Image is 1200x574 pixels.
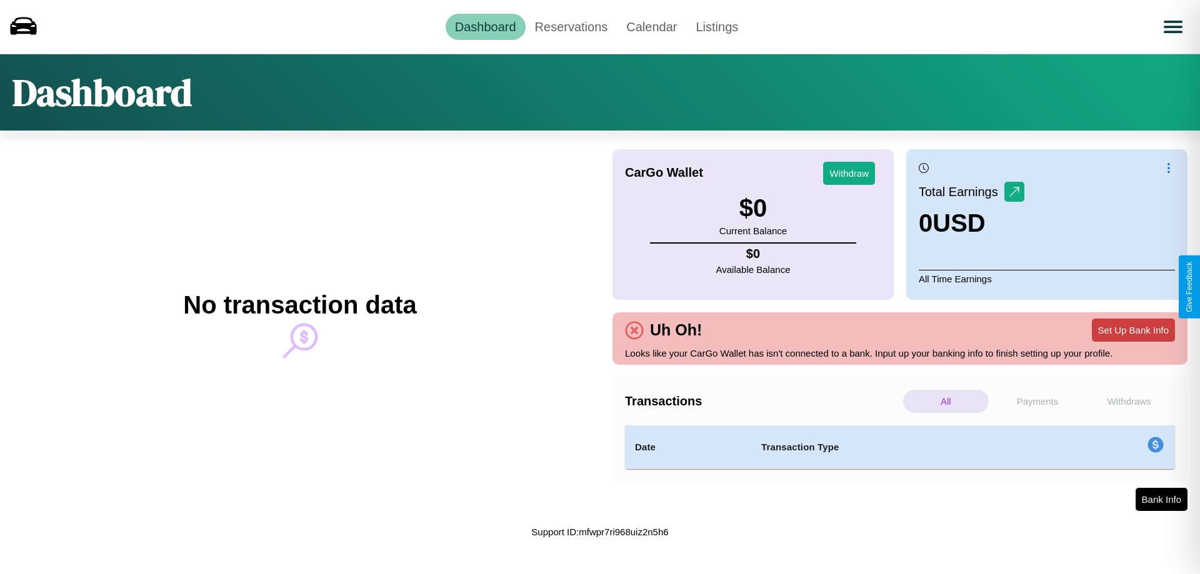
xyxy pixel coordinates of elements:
h4: Transaction Type [761,440,1045,455]
h4: Uh Oh! [644,321,708,339]
h1: Dashboard [12,67,192,118]
p: All Time Earnings [919,270,1175,287]
p: Looks like your CarGo Wallet has isn't connected to a bank. Input up your banking info to finish ... [625,345,1175,362]
p: Current Balance [719,222,787,239]
table: simple table [625,425,1175,469]
p: Total Earnings [919,181,1004,203]
button: Set Up Bank Info [1092,319,1175,342]
h3: $ 0 [719,194,787,222]
p: All [903,390,989,413]
h3: 0 USD [919,209,1024,237]
button: Withdraw [823,162,875,185]
h4: $ 0 [716,247,791,261]
h2: No transaction data [183,291,416,319]
h4: Transactions [625,394,900,408]
h4: CarGo Wallet [625,166,703,180]
a: Calendar [617,14,686,40]
div: Give Feedback [1185,262,1194,312]
p: Available Balance [716,261,791,278]
h4: Date [635,440,741,455]
p: Support ID: mfwpr7ri968uiz2n5h6 [531,523,668,540]
a: Dashboard [446,14,526,40]
button: Open menu [1156,9,1191,44]
a: Reservations [526,14,617,40]
button: Bank Info [1136,488,1187,511]
a: Listings [686,14,747,40]
p: Payments [995,390,1081,413]
p: Withdraws [1086,390,1172,413]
